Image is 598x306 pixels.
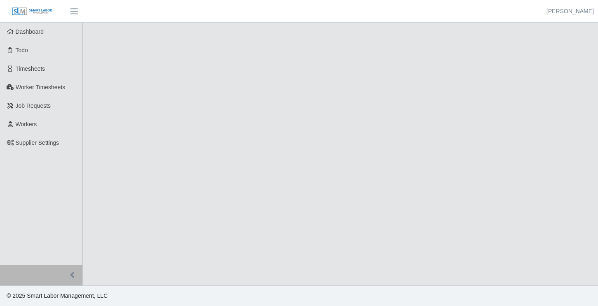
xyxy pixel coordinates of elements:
[547,7,594,16] a: [PERSON_NAME]
[16,65,45,72] span: Timesheets
[16,139,59,146] span: Supplier Settings
[16,102,51,109] span: Job Requests
[12,7,53,16] img: SLM Logo
[7,292,107,299] span: © 2025 Smart Labor Management, LLC
[16,28,44,35] span: Dashboard
[16,121,37,128] span: Workers
[16,47,28,53] span: Todo
[16,84,65,90] span: Worker Timesheets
